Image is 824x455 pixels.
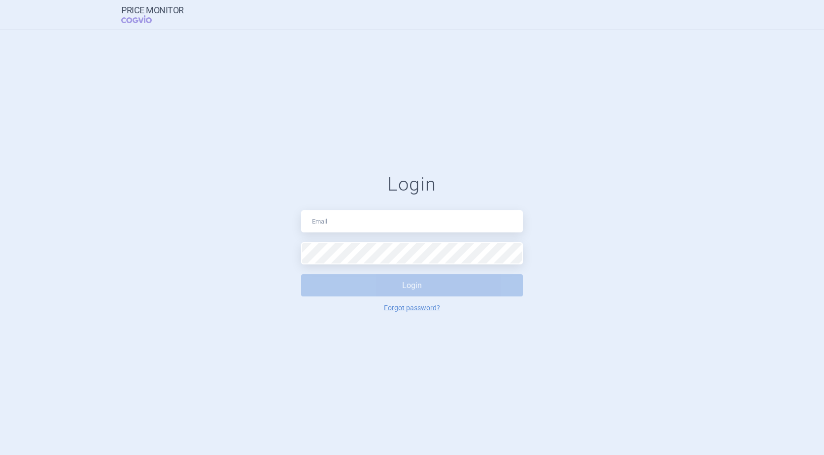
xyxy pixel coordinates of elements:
h1: Login [301,173,523,196]
span: COGVIO [121,15,166,23]
input: Email [301,210,523,232]
a: Forgot password? [384,304,440,311]
a: Price MonitorCOGVIO [121,5,184,24]
strong: Price Monitor [121,5,184,15]
button: Login [301,274,523,296]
